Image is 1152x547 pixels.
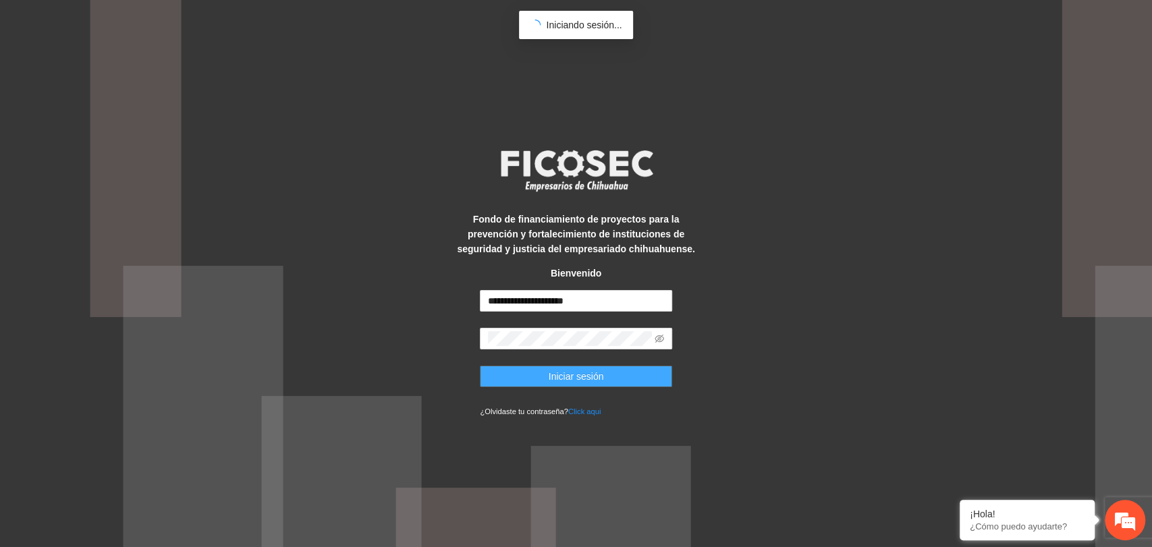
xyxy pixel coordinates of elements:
p: ¿Cómo puedo ayudarte? [970,521,1085,531]
div: ¡Hola! [970,509,1085,519]
span: Iniciar sesión [549,369,604,384]
span: Iniciando sesión... [546,20,622,30]
strong: Bienvenido [551,268,601,279]
span: eye-invisible [655,334,664,343]
button: Iniciar sesión [480,366,672,387]
img: logo [492,146,661,196]
small: ¿Olvidaste tu contraseña? [480,407,601,415]
strong: Fondo de financiamiento de proyectos para la prevención y fortalecimiento de instituciones de seg... [457,214,694,254]
span: loading [529,19,542,32]
a: Click aqui [568,407,601,415]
